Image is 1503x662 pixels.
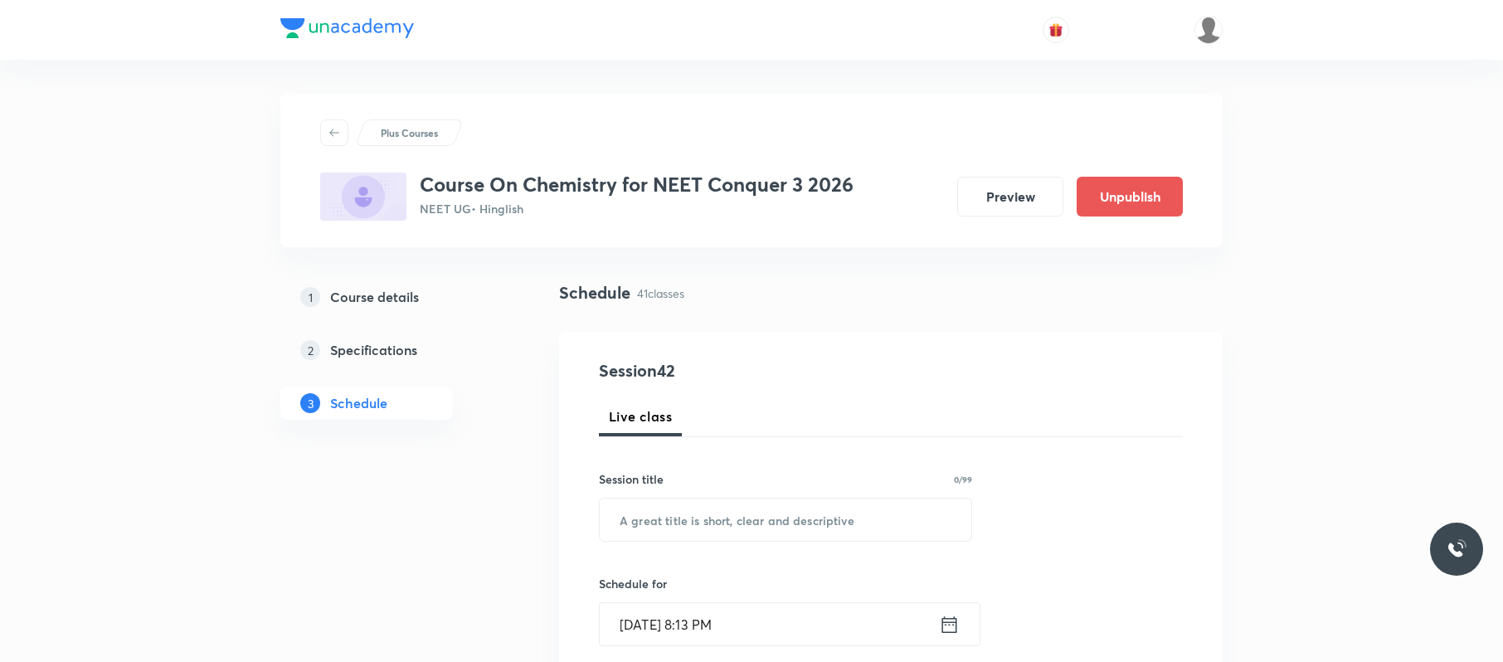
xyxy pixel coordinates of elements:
[280,18,414,42] a: Company Logo
[420,173,854,197] h3: Course On Chemistry for NEET Conquer 3 2026
[1077,177,1183,217] button: Unpublish
[637,285,684,302] p: 41 classes
[330,393,387,413] h5: Schedule
[280,333,506,367] a: 2Specifications
[609,406,672,426] span: Live class
[559,280,630,305] h4: Schedule
[1194,16,1223,44] img: aadi Shukla
[1043,17,1069,43] button: avatar
[280,280,506,314] a: 1Course details
[420,200,854,217] p: NEET UG • Hinglish
[599,470,664,488] h6: Session title
[600,499,971,541] input: A great title is short, clear and descriptive
[1048,22,1063,37] img: avatar
[300,340,320,360] p: 2
[330,287,419,307] h5: Course details
[320,173,406,221] img: C78DE5D0-34A7-41C9-955F-5F1A2128FC14_plus.png
[1447,539,1467,559] img: ttu
[300,393,320,413] p: 3
[954,475,972,484] p: 0/99
[599,575,972,592] h6: Schedule for
[957,177,1063,217] button: Preview
[599,358,902,383] h4: Session 42
[381,125,438,140] p: Plus Courses
[280,18,414,38] img: Company Logo
[300,287,320,307] p: 1
[330,340,417,360] h5: Specifications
